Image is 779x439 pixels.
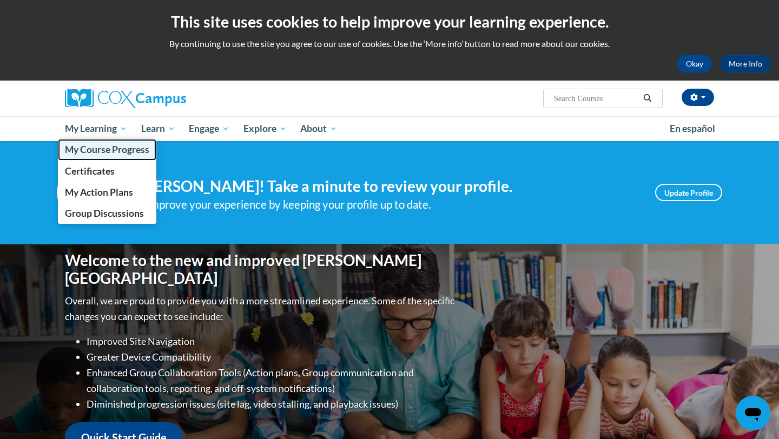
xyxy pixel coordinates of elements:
a: About [294,116,345,141]
a: My Action Plans [58,182,156,203]
iframe: Button to launch messaging window [736,396,770,430]
a: Group Discussions [58,203,156,224]
a: My Course Progress [58,139,156,160]
span: Group Discussions [65,208,144,219]
span: Engage [189,122,229,135]
a: Engage [182,116,236,141]
a: Cox Campus [65,89,270,108]
h4: Hi [PERSON_NAME]! Take a minute to review your profile. [122,177,639,196]
h2: This site uses cookies to help improve your learning experience. [8,11,771,32]
span: Learn [141,122,175,135]
a: Certificates [58,161,156,182]
a: Explore [236,116,294,141]
p: By continuing to use the site you agree to our use of cookies. Use the ‘More info’ button to read... [8,38,771,50]
span: About [300,122,337,135]
span: Certificates [65,165,115,177]
li: Enhanced Group Collaboration Tools (Action plans, Group communication and collaboration tools, re... [87,365,457,396]
span: My Action Plans [65,187,133,198]
a: Learn [134,116,182,141]
div: Help improve your experience by keeping your profile up to date. [122,196,639,214]
span: My Learning [65,122,127,135]
a: My Learning [58,116,134,141]
span: Explore [243,122,287,135]
h1: Welcome to the new and improved [PERSON_NAME][GEOGRAPHIC_DATA] [65,251,457,288]
li: Greater Device Compatibility [87,349,457,365]
button: Account Settings [682,89,714,106]
li: Diminished progression issues (site lag, video stalling, and playback issues) [87,396,457,412]
span: En español [670,123,715,134]
span: My Course Progress [65,144,149,155]
li: Improved Site Navigation [87,334,457,349]
img: Profile Image [57,168,105,217]
input: Search Courses [553,92,639,105]
a: Update Profile [655,184,722,201]
button: Search [639,92,656,105]
a: More Info [720,55,771,72]
p: Overall, we are proud to provide you with a more streamlined experience. Some of the specific cha... [65,293,457,324]
a: En español [663,117,722,140]
div: Main menu [49,116,730,141]
img: Cox Campus [65,89,186,108]
button: Okay [677,55,712,72]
